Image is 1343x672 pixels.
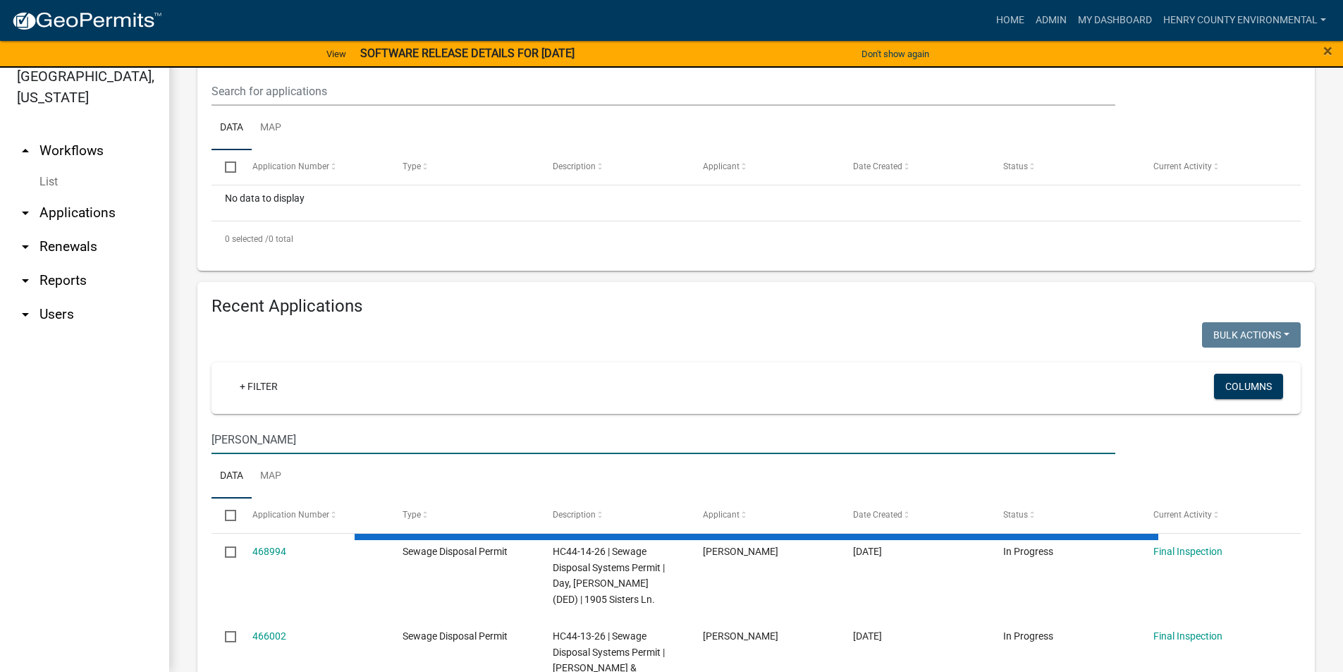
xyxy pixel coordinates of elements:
button: Don't show again [856,42,935,66]
span: Sewage Disposal Permit [403,546,508,557]
h4: Recent Applications [211,296,1301,317]
datatable-header-cell: Current Activity [1140,499,1290,532]
span: Application Number [252,510,329,520]
i: arrow_drop_down [17,306,34,323]
a: Data [211,454,252,499]
i: arrow_drop_down [17,204,34,221]
datatable-header-cell: Status [990,499,1140,532]
span: Sewage Disposal Permit [403,630,508,642]
i: arrow_drop_up [17,142,34,159]
div: No data to display [211,185,1301,221]
span: HC44-14-26 | Sewage Disposal Systems Permit | Day, Amy L (DED) | 1905 Sisters Ln. [553,546,665,605]
a: Final Inspection [1153,546,1222,557]
datatable-header-cell: Date Created [840,150,990,184]
span: Status [1003,510,1028,520]
button: Columns [1214,374,1283,399]
a: Home [991,7,1030,34]
a: Admin [1030,7,1072,34]
i: arrow_drop_down [17,272,34,289]
button: Bulk Actions [1202,322,1301,348]
span: 08/25/2025 [853,546,882,557]
span: Amy Day [703,546,778,557]
span: 08/19/2025 [853,630,882,642]
strong: SOFTWARE RELEASE DETAILS FOR [DATE] [360,47,575,60]
datatable-header-cell: Select [211,150,238,184]
a: 466002 [252,630,286,642]
span: Date Created [853,510,902,520]
span: In Progress [1003,630,1053,642]
datatable-header-cell: Type [388,499,539,532]
datatable-header-cell: Select [211,499,238,532]
a: Final Inspection [1153,630,1222,642]
a: Map [252,106,290,151]
a: Henry County Environmental [1158,7,1332,34]
a: 468994 [252,546,286,557]
span: Type [403,161,421,171]
span: Type [403,510,421,520]
span: Current Activity [1153,510,1212,520]
datatable-header-cell: Date Created [840,499,990,532]
datatable-header-cell: Type [388,150,539,184]
span: Date Created [853,161,902,171]
a: Map [252,454,290,499]
span: Description [553,510,596,520]
datatable-header-cell: Application Number [238,499,388,532]
datatable-header-cell: Application Number [238,150,388,184]
span: Krystal Platt [703,630,778,642]
a: Data [211,106,252,151]
input: Search for applications [211,77,1115,106]
span: Description [553,161,596,171]
span: Applicant [703,510,740,520]
i: arrow_drop_down [17,238,34,255]
a: + Filter [228,374,289,399]
span: Application Number [252,161,329,171]
span: Current Activity [1153,161,1212,171]
span: × [1323,41,1332,61]
span: Applicant [703,161,740,171]
datatable-header-cell: Applicant [689,150,840,184]
datatable-header-cell: Status [990,150,1140,184]
input: Search for applications [211,425,1115,454]
datatable-header-cell: Applicant [689,499,840,532]
datatable-header-cell: Current Activity [1140,150,1290,184]
datatable-header-cell: Description [539,150,689,184]
div: 0 total [211,221,1301,257]
button: Close [1323,42,1332,59]
datatable-header-cell: Description [539,499,689,532]
span: 0 selected / [225,234,269,244]
a: View [321,42,352,66]
span: In Progress [1003,546,1053,557]
a: My Dashboard [1072,7,1158,34]
span: Status [1003,161,1028,171]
